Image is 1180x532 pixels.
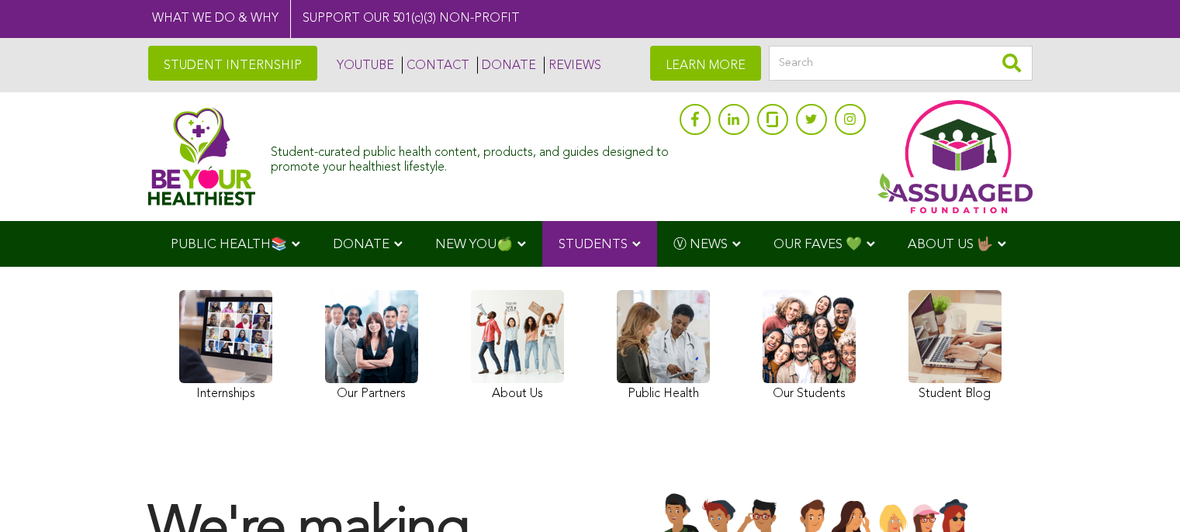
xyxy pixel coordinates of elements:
span: DONATE [333,238,389,251]
a: DONATE [477,57,536,74]
img: Assuaged App [877,100,1033,213]
img: glassdoor [766,112,777,127]
input: Search [769,46,1033,81]
span: Ⓥ NEWS [673,238,728,251]
a: STUDENT INTERNSHIP [148,46,317,81]
span: NEW YOU🍏 [435,238,513,251]
div: Navigation Menu [148,221,1033,267]
img: Assuaged [148,107,256,206]
a: CONTACT [402,57,469,74]
span: STUDENTS [559,238,628,251]
a: YOUTUBE [333,57,394,74]
span: ABOUT US 🤟🏽 [908,238,993,251]
div: Student-curated public health content, products, and guides designed to promote your healthiest l... [271,138,671,175]
a: LEARN MORE [650,46,761,81]
span: OUR FAVES 💚 [773,238,862,251]
a: REVIEWS [544,57,601,74]
span: PUBLIC HEALTH📚 [171,238,287,251]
